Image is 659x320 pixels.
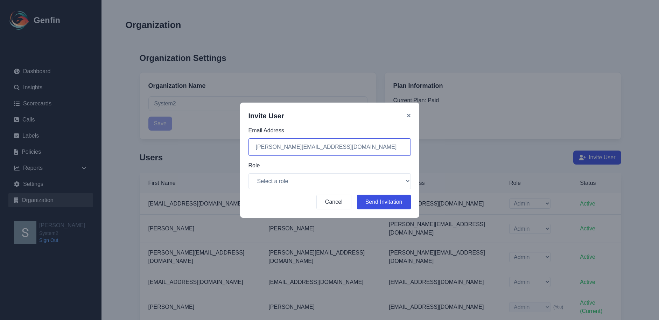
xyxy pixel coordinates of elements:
[248,126,411,135] label: Email Address
[248,111,284,121] h3: Invite User
[248,161,411,170] label: Role
[357,195,411,209] button: Send Invitation
[248,138,411,156] input: Enter email address
[316,195,351,209] button: Cancel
